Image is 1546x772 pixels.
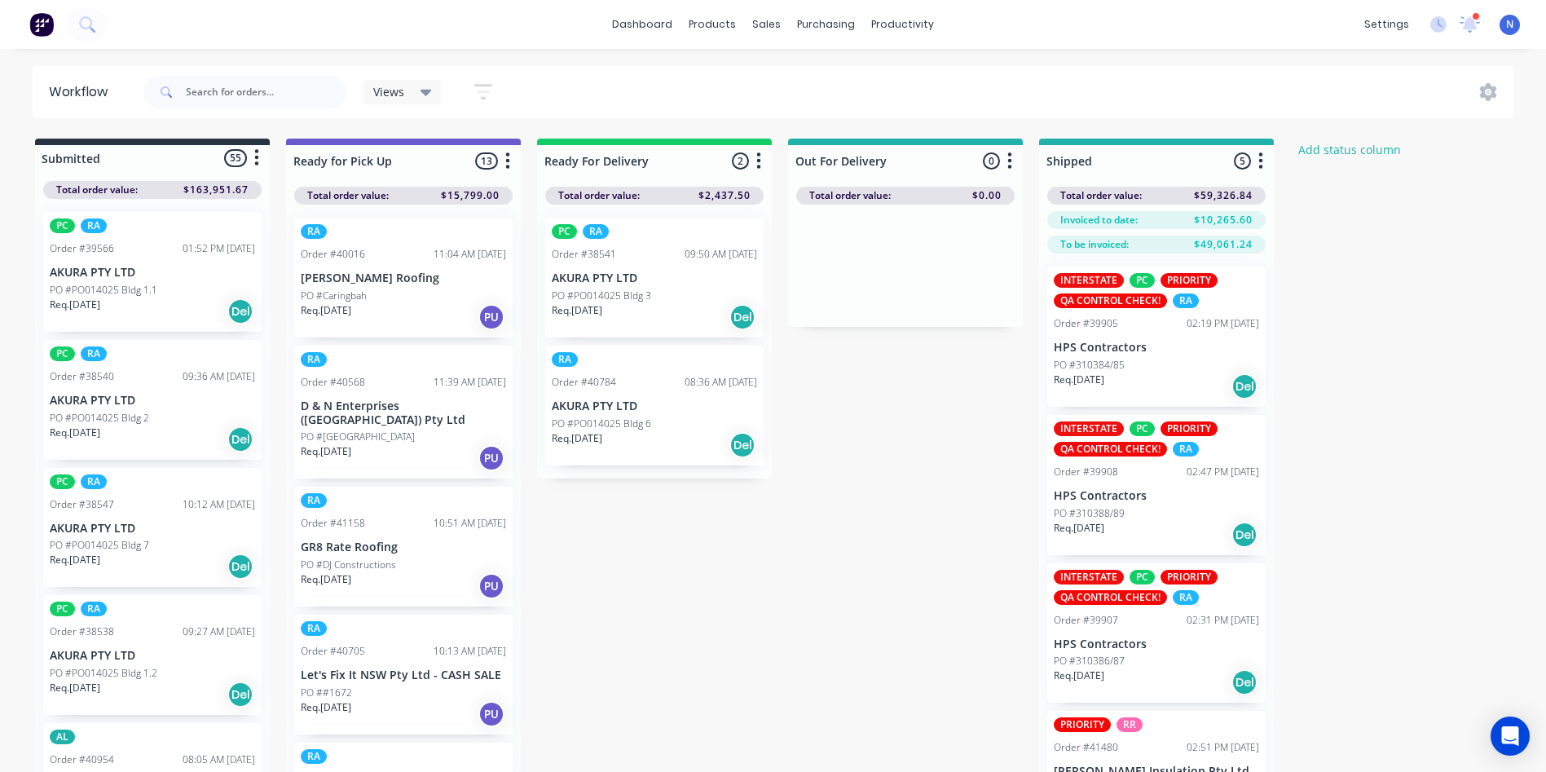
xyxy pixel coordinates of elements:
p: AKURA PTY LTD [50,266,255,280]
div: 08:36 AM [DATE] [685,375,757,390]
span: $2,437.50 [698,188,751,203]
div: 09:36 AM [DATE] [183,369,255,384]
div: RA [81,346,107,361]
div: INTERSTATEPCPRIORITYQA CONTROL CHECK!RAOrder #3990702:31 PM [DATE]HPS ContractorsPO #310386/87Req... [1047,563,1266,704]
p: Req. [DATE] [1054,668,1104,683]
div: Order #39566 [50,241,114,256]
div: PC [1130,570,1155,585]
div: RR [1117,717,1143,732]
div: Workflow [49,82,116,102]
div: 02:19 PM [DATE] [1187,316,1259,331]
div: RAOrder #4078408:36 AM [DATE]AKURA PTY LTDPO #PO014025 Bldg 6Req.[DATE]Del [545,346,764,465]
p: Req. [DATE] [301,700,351,715]
div: PCRAOrder #3956601:52 PM [DATE]AKURA PTY LTDPO #PO014025 Bldg 1.1Req.[DATE]Del [43,212,262,332]
span: Views [373,83,404,100]
div: Order #38538 [50,624,114,639]
div: 09:50 AM [DATE] [685,247,757,262]
div: Order #40705 [301,644,365,659]
div: settings [1356,12,1417,37]
div: 11:04 AM [DATE] [434,247,506,262]
span: $10,265.60 [1194,213,1253,227]
div: Order #41480 [1054,740,1118,755]
p: PO #PO014025 Bldg 7 [50,538,149,553]
div: Order #41158 [301,516,365,531]
div: purchasing [789,12,863,37]
div: 10:51 AM [DATE] [434,516,506,531]
div: RA [1173,442,1199,457]
p: PO #310384/85 [1054,358,1125,373]
div: Del [1231,669,1258,695]
span: Total order value: [809,188,891,203]
div: QA CONTROL CHECK! [1054,590,1167,605]
div: AL [50,730,75,744]
div: Order #38540 [50,369,114,384]
div: QA CONTROL CHECK! [1054,442,1167,457]
span: Total order value: [56,183,138,197]
div: Open Intercom Messenger [1491,717,1530,756]
p: Req. [DATE] [552,431,602,446]
div: 10:13 AM [DATE] [434,644,506,659]
div: PCRAOrder #3854710:12 AM [DATE]AKURA PTY LTDPO #PO014025 Bldg 7Req.[DATE]Del [43,468,262,588]
div: PC [50,602,75,616]
div: 08:05 AM [DATE] [183,752,255,767]
div: INTERSTATE [1054,570,1124,585]
div: Del [1231,522,1258,548]
div: RA [301,352,327,367]
p: Req. [DATE] [552,303,602,318]
p: D & N Enterprises ([GEOGRAPHIC_DATA]) Pty Ltd [301,399,506,427]
p: Req. [DATE] [50,426,100,440]
p: HPS Contractors [1054,341,1259,355]
p: AKURA PTY LTD [50,522,255,536]
div: Order #38547 [50,497,114,512]
p: HPS Contractors [1054,489,1259,503]
div: INTERSTATE [1054,421,1124,436]
span: N [1506,17,1513,32]
div: Order #39905 [1054,316,1118,331]
div: products [681,12,744,37]
div: PC [50,218,75,233]
a: dashboard [604,12,681,37]
div: PCRAOrder #3853809:27 AM [DATE]AKURA PTY LTDPO #PO014025 Bldg 1.2Req.[DATE]Del [43,595,262,715]
div: RA [301,621,327,636]
div: QA CONTROL CHECK! [1054,293,1167,308]
span: Total order value: [1060,188,1142,203]
span: Total order value: [558,188,640,203]
div: RA [81,602,107,616]
p: Req. [DATE] [301,444,351,459]
div: RAOrder #4001611:04 AM [DATE][PERSON_NAME] RoofingPO #CaringbahReq.[DATE]PU [294,218,513,337]
div: Order #40016 [301,247,365,262]
p: Req. [DATE] [50,553,100,567]
div: RAOrder #4070510:13 AM [DATE]Let's Fix It NSW Pty Ltd - CASH SALEPO ##1672Req.[DATE]PU [294,615,513,735]
div: PC [1130,273,1155,288]
input: Search for orders... [186,76,347,108]
div: PU [478,573,504,599]
p: PO #[GEOGRAPHIC_DATA] [301,430,415,444]
div: PRIORITY [1054,717,1111,732]
div: Order #40784 [552,375,616,390]
p: PO #310388/89 [1054,506,1125,521]
span: To be invoiced: [1060,237,1129,252]
div: RA [1173,590,1199,605]
p: Req. [DATE] [301,303,351,318]
div: Del [1231,373,1258,399]
div: Del [227,426,253,452]
img: Factory [29,12,54,37]
button: Add status column [1290,139,1410,161]
div: INTERSTATEPCPRIORITYQA CONTROL CHECK!RAOrder #3990502:19 PM [DATE]HPS ContractorsPO #310384/85Req... [1047,267,1266,407]
div: 02:51 PM [DATE] [1187,740,1259,755]
div: PC [50,346,75,361]
div: PC [50,474,75,489]
div: PRIORITY [1161,273,1218,288]
span: $15,799.00 [441,188,500,203]
p: PO #310386/87 [1054,654,1125,668]
p: PO #Caringbah [301,289,367,303]
p: Req. [DATE] [301,572,351,587]
div: Order #39908 [1054,465,1118,479]
div: Del [729,304,755,330]
div: Del [227,554,253,580]
div: RAOrder #4056811:39 AM [DATE]D & N Enterprises ([GEOGRAPHIC_DATA]) Pty LtdPO #[GEOGRAPHIC_DATA]Re... [294,346,513,479]
div: 02:31 PM [DATE] [1187,613,1259,628]
div: Order #38541 [552,247,616,262]
p: Req. [DATE] [50,681,100,695]
div: PRIORITY [1161,421,1218,436]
